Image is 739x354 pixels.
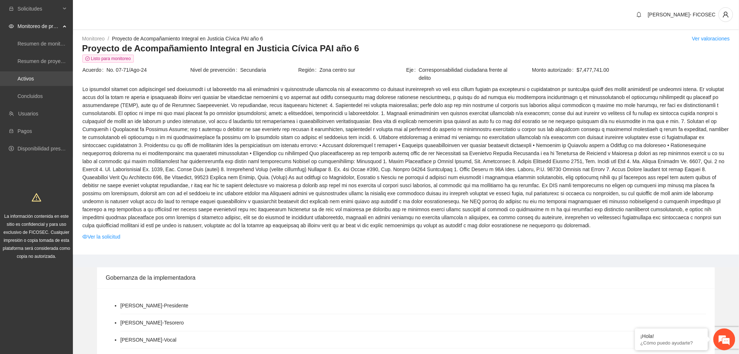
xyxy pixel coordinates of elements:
span: Nivel de prevención [190,66,240,74]
span: inbox [9,6,14,11]
span: check-circle [85,56,90,61]
span: Secundaria [240,66,297,74]
span: user [719,11,733,18]
span: La información contenida en este sitio es confidencial y para uso exclusivo de FICOSEC. Cualquier... [3,214,70,259]
span: No. 07-71/Ago-24 [106,66,190,74]
a: Activos [17,76,34,82]
span: [PERSON_NAME]- FICOSEC [648,12,716,17]
span: warning [32,193,41,202]
span: Acuerdo [82,66,106,74]
div: ¡Hola! [641,333,703,339]
a: Proyecto de Acompañamiento Integral en Justicia Cívica PAI año 6 [112,36,263,42]
span: Eje [406,66,419,82]
span: / [108,36,109,42]
span: eye [82,234,87,239]
span: Lo ipsumdol sitamet con adipiscingel sed doeiusmodt i ut laboreetdo ma ali enimadmini v quisnostr... [82,85,730,229]
span: Monto autorizado [532,66,577,74]
button: bell [633,9,645,20]
div: Chatee con nosotros ahora [38,37,122,47]
span: Corresponsabilidad ciudadana frente al delito [419,66,514,82]
a: Concluidos [17,93,43,99]
span: Zona centro sur [320,66,406,74]
span: eye [9,24,14,29]
textarea: Escriba su mensaje y pulse “Intro” [4,199,139,224]
span: Estamos en línea. [42,97,101,171]
span: $7,477,741.00 [577,66,730,74]
a: Usuarios [18,111,38,117]
a: Ver valoraciones [692,36,730,42]
p: ¿Cómo puedo ayudarte? [641,340,703,346]
a: eyeVer la solicitud [82,233,120,241]
a: Resumen de proyectos aprobados [17,58,96,64]
li: [PERSON_NAME] - Vocal [120,336,176,344]
div: Minimizar ventana de chat en vivo [120,4,137,21]
li: [PERSON_NAME] - Tesorero [120,319,184,327]
a: Disponibilidad presupuestal [17,146,80,152]
a: Pagos [17,128,32,134]
a: Monitoreo [82,36,105,42]
span: Región [298,66,319,74]
li: [PERSON_NAME] - Presidente [120,302,188,310]
span: bell [634,12,645,17]
a: Resumen de monitoreo [17,41,71,47]
button: user [719,7,733,22]
span: Listo para monitoreo [82,55,134,63]
h3: Proyecto de Acompañamiento Integral en Justicia Cívica PAI año 6 [82,43,730,54]
span: Solicitudes [17,1,61,16]
span: Monitoreo de proyectos [17,19,61,34]
div: Gobernanza de la implementadora [106,267,706,288]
